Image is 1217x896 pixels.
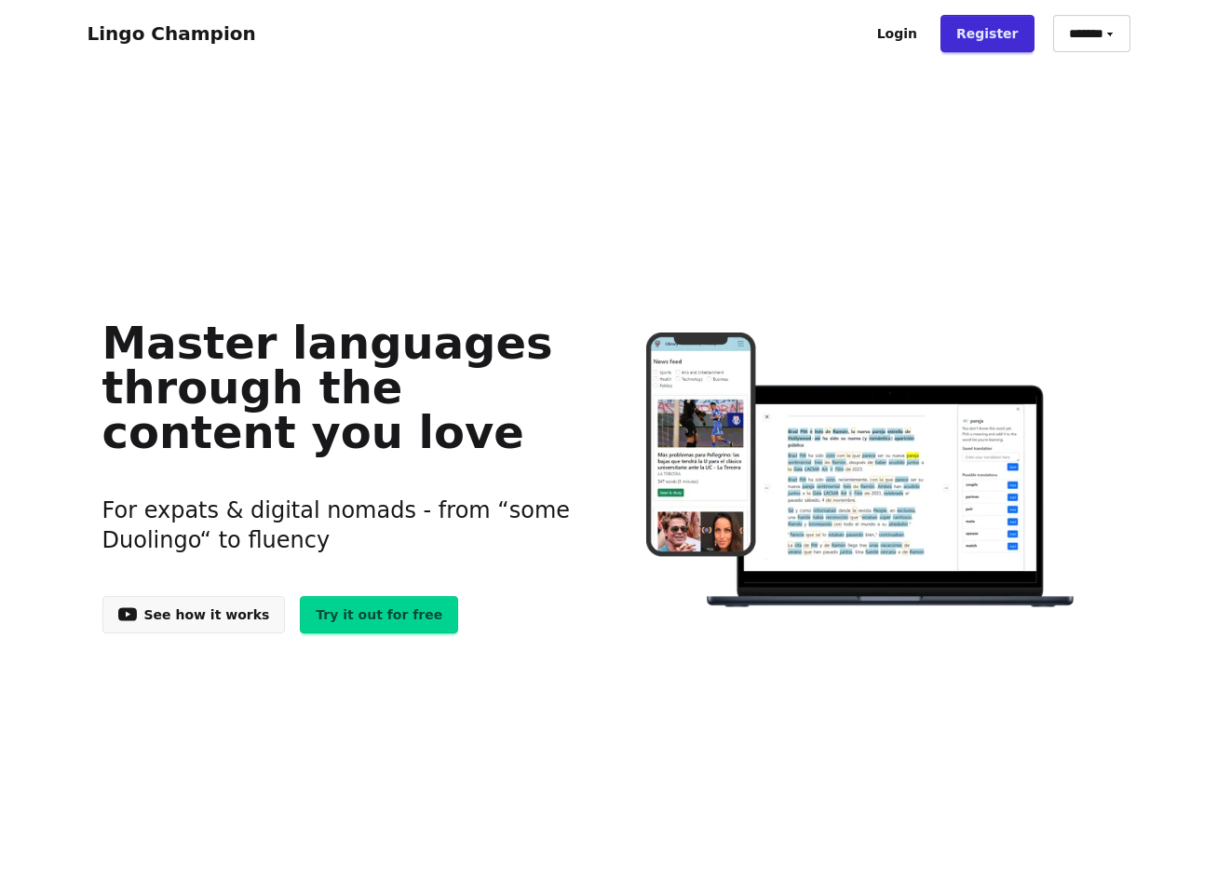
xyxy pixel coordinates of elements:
a: See how it works [102,596,286,633]
a: Lingo Champion [88,22,256,45]
a: Try it out for free [300,596,458,633]
h1: Master languages through the content you love [102,320,580,455]
h3: For expats & digital nomads - from “some Duolingo“ to fluency [102,473,580,577]
img: Learn languages online [609,333,1115,611]
a: Login [861,15,933,52]
a: Register [940,15,1034,52]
